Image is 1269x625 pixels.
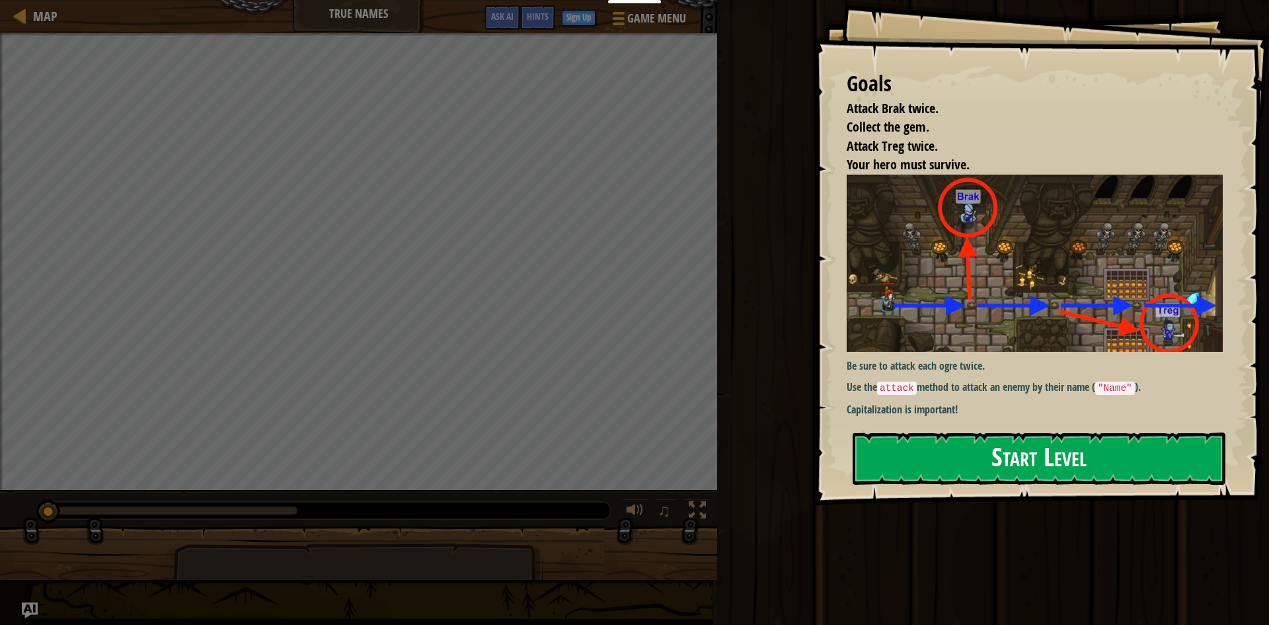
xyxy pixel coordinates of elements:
li: Attack Treg twice. [830,137,1219,156]
button: ♫ [655,499,677,526]
span: Your hero must survive. [847,155,970,173]
li: Attack Brak twice. [830,99,1219,118]
button: Sign Up [562,10,596,26]
span: Attack Treg twice. [847,137,938,155]
img: True names [847,175,1233,352]
button: Toggle fullscreen [684,499,711,526]
span: Hints [527,10,549,22]
button: Game Menu [602,5,694,36]
button: Ask AI [484,5,520,30]
code: "Name" [1095,382,1135,395]
span: Collect the gem. [847,118,929,136]
span: Ask AI [491,10,514,22]
li: Collect the gem. [830,118,1219,137]
button: Adjust volume [622,499,648,526]
code: attack [877,382,917,395]
p: Capitalization is important! [847,402,1233,417]
span: ♫ [658,501,671,521]
span: Game Menu [627,10,686,27]
li: Your hero must survive. [830,155,1219,175]
p: Be sure to attack each ogre twice. [847,358,1233,374]
a: Map [26,7,58,25]
span: Attack Brak twice. [847,99,939,117]
div: Goals [847,69,1223,99]
span: Map [33,7,58,25]
button: Start Level [853,433,1225,485]
button: Ask AI [22,603,38,618]
p: Use the method to attack an enemy by their name ( ). [847,380,1233,396]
